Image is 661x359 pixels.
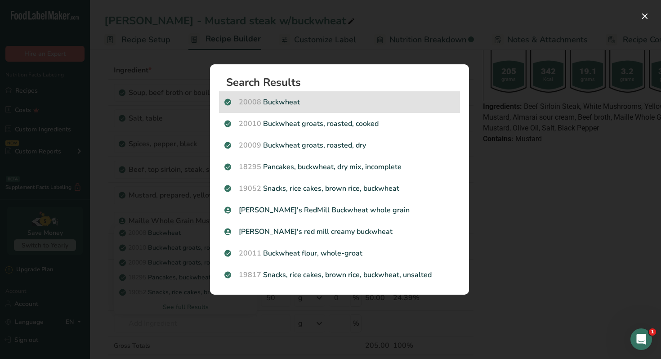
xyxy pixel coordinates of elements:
[224,183,455,194] p: Snacks, rice cakes, brown rice, buckwheat
[224,97,455,108] p: Buckwheat
[224,118,455,129] p: Buckwheat groats, roasted, cooked
[224,269,455,280] p: Snacks, rice cakes, brown rice, buckwheat, unsalted
[226,77,460,88] h1: Search Results
[239,119,261,129] span: 20010
[630,328,652,350] iframe: Intercom live chat
[224,226,455,237] p: [PERSON_NAME]'s red mill creamy buckwheat
[239,162,261,172] span: 18295
[239,140,261,150] span: 20009
[224,205,455,215] p: [PERSON_NAME]'s RedMill Buckwheat whole grain
[224,162,455,172] p: Pancakes, buckwheat, dry mix, incomplete
[239,270,261,280] span: 19817
[224,140,455,151] p: Buckwheat groats, roasted, dry
[649,328,656,336] span: 1
[239,97,261,107] span: 20008
[224,248,455,259] p: Buckwheat flour, whole-groat
[239,248,261,258] span: 20011
[239,184,261,193] span: 19052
